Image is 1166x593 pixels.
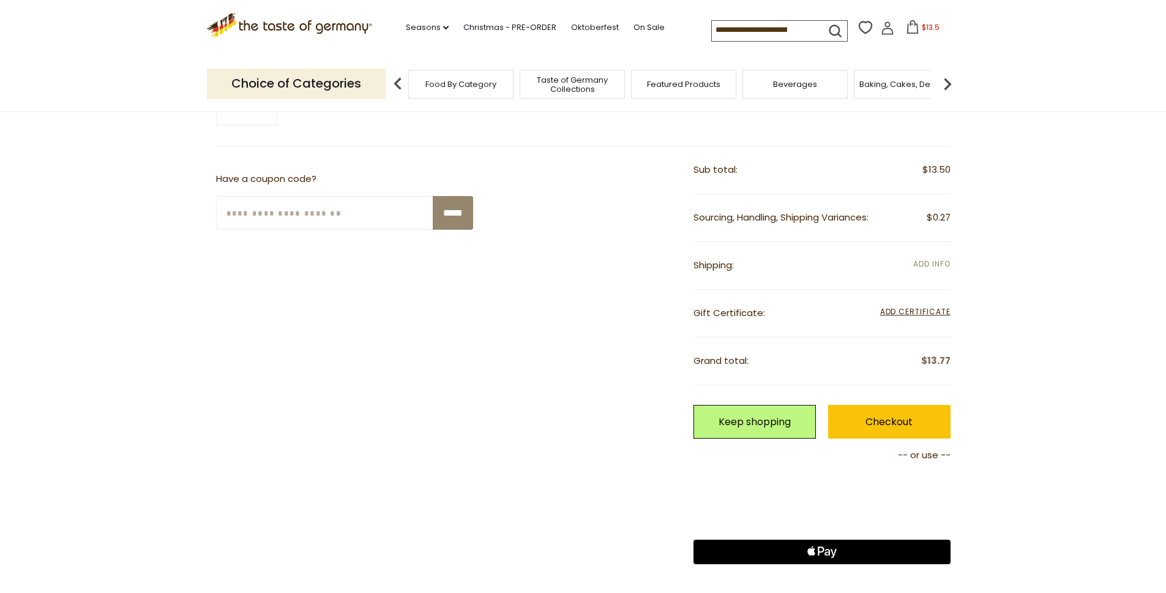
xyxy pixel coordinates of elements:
[693,163,738,176] span: Sub total:
[571,21,619,34] a: Oktoberfest
[693,405,816,439] a: Keep shopping
[693,472,951,497] iframe: PayPal-paypal
[693,354,749,367] span: Grand total:
[927,210,951,225] span: $0.27
[693,211,869,224] span: Sourcing, Handling, Shipping Variances:
[880,306,951,319] span: Add Certificate
[386,72,410,96] img: previous arrow
[921,353,951,369] span: $13.77
[693,506,951,531] iframe: PayPal-paylater
[922,162,951,178] span: $13.50
[207,69,386,99] p: Choice of Categories
[425,80,496,89] a: Food By Category
[922,22,940,32] span: $13.5
[523,75,621,94] a: Taste of Germany Collections
[935,72,960,96] img: next arrow
[859,80,954,89] a: Baking, Cakes, Desserts
[693,259,734,271] span: Shipping:
[897,20,949,39] button: $13.5
[913,259,950,269] span: Add Info
[647,80,720,89] a: Featured Products
[406,21,449,34] a: Seasons
[633,21,665,34] a: On Sale
[828,405,951,439] a: Checkout
[463,21,556,34] a: Christmas - PRE-ORDER
[773,80,817,89] a: Beverages
[693,448,951,463] p: -- or use --
[216,172,473,187] p: Have a coupon code?
[693,306,765,319] span: Gift Certificate:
